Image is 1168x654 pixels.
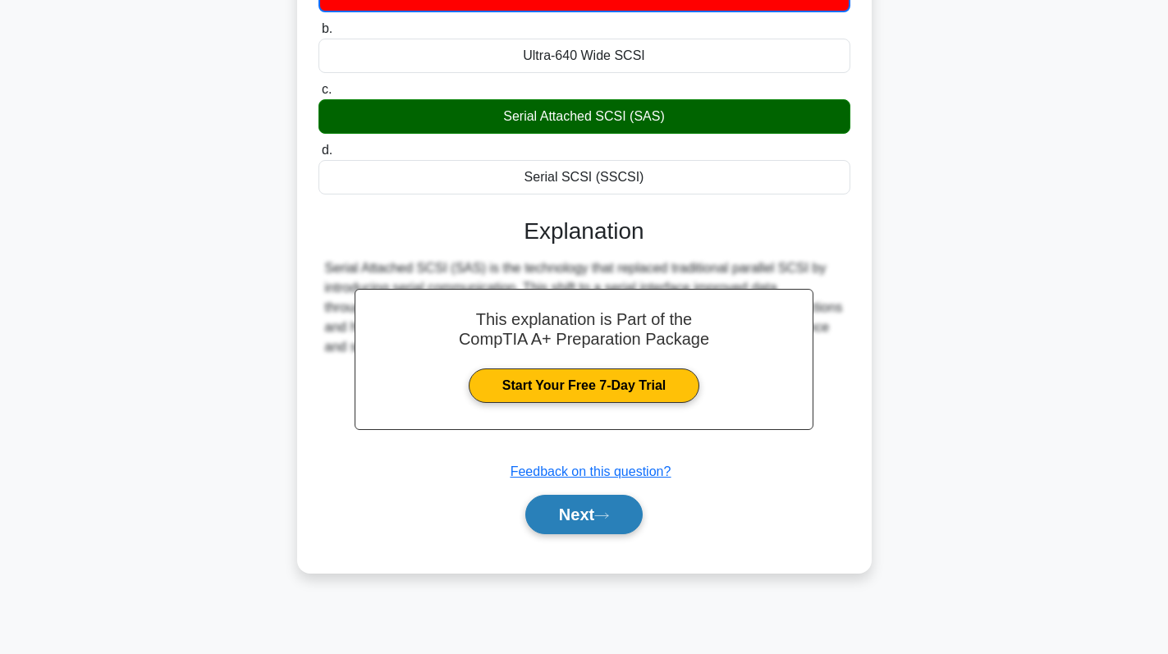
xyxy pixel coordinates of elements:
button: Next [525,495,643,534]
div: Ultra-640 Wide SCSI [318,39,850,73]
div: Serial Attached SCSI (SAS) [318,99,850,134]
a: Feedback on this question? [511,464,671,478]
span: b. [322,21,332,35]
h3: Explanation [328,217,841,245]
span: d. [322,143,332,157]
a: Start Your Free 7-Day Trial [469,368,699,403]
div: Serial SCSI (SSCSI) [318,160,850,194]
span: c. [322,82,332,96]
div: Serial Attached SCSI (SAS) is the technology that replaced traditional parallel SCSI by introduci... [325,258,844,357]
